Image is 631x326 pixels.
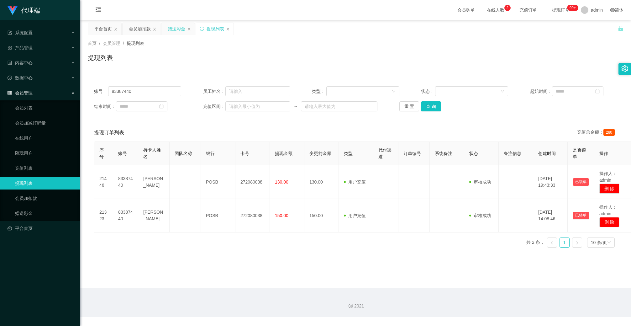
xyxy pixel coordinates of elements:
td: POSB [201,199,235,232]
div: 提现列表 [207,23,224,35]
button: 已锁单 [573,212,589,219]
span: 起始时间： [530,88,552,95]
span: 首页 [88,41,97,46]
a: 图标: dashboard平台首页 [8,222,75,235]
td: 130.00 [304,165,339,199]
span: 提现订单 [549,8,573,12]
input: 请输入最大值为 [301,101,377,111]
span: 系统备注 [435,151,452,156]
a: 会员加减打码量 [15,117,75,129]
li: 下一页 [572,238,582,248]
span: 操作人：admin [599,171,617,183]
a: 会员列表 [15,102,75,114]
input: 请输入最小值为 [225,101,290,111]
i: 图标: right [575,241,579,245]
input: 请输入 [225,86,290,96]
span: / [123,41,124,46]
span: / [99,41,100,46]
span: 提现列表 [127,41,144,46]
span: 数据中心 [8,75,33,80]
i: 图标: down [392,89,396,94]
i: 图标: appstore-o [8,45,12,50]
span: 结束时间： [94,103,116,110]
span: 充值区间： [203,103,226,110]
a: 会员加扣款 [15,192,75,205]
td: 272080038 [235,165,270,199]
i: 图标: down [607,241,611,245]
span: 备注信息 [504,151,521,156]
i: 图标: check-circle-o [8,76,12,80]
i: 图标: calendar [595,89,600,94]
span: 变更前金额 [309,151,331,156]
a: 代理端 [8,8,40,13]
span: 账号： [94,88,108,95]
span: 150.00 [275,213,288,218]
div: 会员加扣款 [129,23,151,35]
i: 图标: down [501,89,504,94]
span: 280 [603,129,615,136]
span: 用户充值 [344,213,366,218]
td: [PERSON_NAME] [138,165,170,199]
li: 上一页 [547,238,557,248]
span: 审核成功 [469,179,491,184]
div: 10 条/页 [591,238,607,247]
span: 序号 [99,147,104,159]
span: 操作人：admin [599,205,617,216]
a: 1 [560,238,569,247]
p: 2 [507,5,509,11]
i: 图标: calendar [159,104,164,109]
td: 21446 [94,165,113,199]
i: 图标: copyright [349,304,353,308]
div: 充值总金额： [577,129,617,136]
span: 操作 [599,151,608,156]
button: 重 置 [399,101,419,111]
span: 在线人数 [484,8,507,12]
img: logo.9652507e.png [8,6,18,15]
div: 2021 [85,303,626,309]
td: 150.00 [304,199,339,232]
button: 删 除 [599,184,619,194]
i: 图标: close [226,27,230,31]
span: ~ [290,103,301,110]
span: 类型： [312,88,326,95]
span: 代付渠道 [378,147,392,159]
span: 提现金额 [275,151,292,156]
i: 图标: sync [200,27,204,31]
i: 图标: setting [621,65,628,72]
i: 图标: profile [8,61,12,65]
span: 订单编号 [403,151,421,156]
td: 83387440 [113,165,138,199]
td: 83387440 [113,199,138,232]
td: [PERSON_NAME] [138,199,170,232]
a: 在线用户 [15,132,75,144]
input: 请输入 [108,86,181,96]
span: 员工姓名： [203,88,226,95]
span: 提现订单列表 [94,129,124,136]
span: 卡号 [240,151,249,156]
i: 图标: unlock [618,25,623,31]
a: 充值列表 [15,162,75,174]
span: 是否锁单 [573,147,586,159]
a: 提现列表 [15,177,75,190]
i: 图标: menu-fold [88,0,109,20]
button: 查 询 [421,101,441,111]
li: 1 [560,238,570,248]
i: 图标: form [8,30,12,35]
span: 会员管理 [8,90,33,95]
i: 图标: global [610,8,615,12]
span: 审核成功 [469,213,491,218]
span: 持卡人姓名 [143,147,161,159]
i: 图标: table [8,91,12,95]
li: 共 2 条， [526,238,544,248]
sup: 1112 [567,5,578,11]
span: 状态： [421,88,435,95]
i: 图标: left [550,241,554,245]
span: 系统配置 [8,30,33,35]
span: 银行 [206,151,215,156]
td: 21323 [94,199,113,232]
button: 已锁单 [573,178,589,186]
sup: 2 [504,5,511,11]
i: 图标: close [114,27,118,31]
span: 充值订单 [516,8,540,12]
i: 图标: close [187,27,191,31]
